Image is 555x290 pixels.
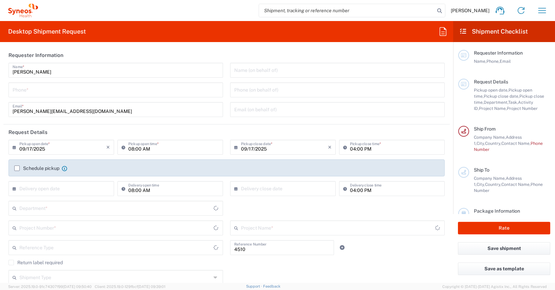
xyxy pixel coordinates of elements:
[474,135,506,140] span: Company Name,
[507,106,538,111] span: Project Number
[328,142,332,153] i: ×
[337,243,347,252] a: Add Reference
[484,100,508,105] span: Department,
[485,141,501,146] span: Country,
[474,208,520,214] span: Package Information
[485,182,501,187] span: Country,
[459,27,528,36] h2: Shipment Checklist
[501,182,531,187] span: Contact Name,
[458,222,550,234] button: Rate
[474,59,486,64] span: Name,
[259,4,435,17] input: Shipment, tracking or reference number
[474,88,508,93] span: Pickup open date,
[106,142,110,153] i: ×
[486,59,500,64] span: Phone,
[95,285,165,289] span: Client: 2025.19.0-129fbcf
[474,167,489,173] span: Ship To
[477,182,485,187] span: City,
[8,129,48,136] h2: Request Details
[474,50,523,56] span: Requester Information
[508,100,518,105] span: Task,
[474,176,506,181] span: Company Name,
[458,263,550,275] button: Save as template
[246,284,263,288] a: Support
[458,242,550,255] button: Save shipment
[14,166,59,171] label: Schedule pickup
[63,285,92,289] span: [DATE] 09:50:40
[263,284,280,288] a: Feedback
[8,260,63,265] label: Return label required
[474,126,496,132] span: Ship From
[138,285,165,289] span: [DATE] 09:39:01
[501,141,531,146] span: Contact Name,
[8,27,86,36] h2: Desktop Shipment Request
[8,52,63,59] h2: Requester Information
[477,141,485,146] span: City,
[474,79,508,84] span: Request Details
[484,94,519,99] span: Pickup close date,
[451,7,489,14] span: [PERSON_NAME]
[479,106,507,111] span: Project Name,
[8,285,92,289] span: Server: 2025.19.0-91c74307f99
[500,59,511,64] span: Email
[442,284,547,290] span: Copyright © [DATE]-[DATE] Agistix Inc., All Rights Reserved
